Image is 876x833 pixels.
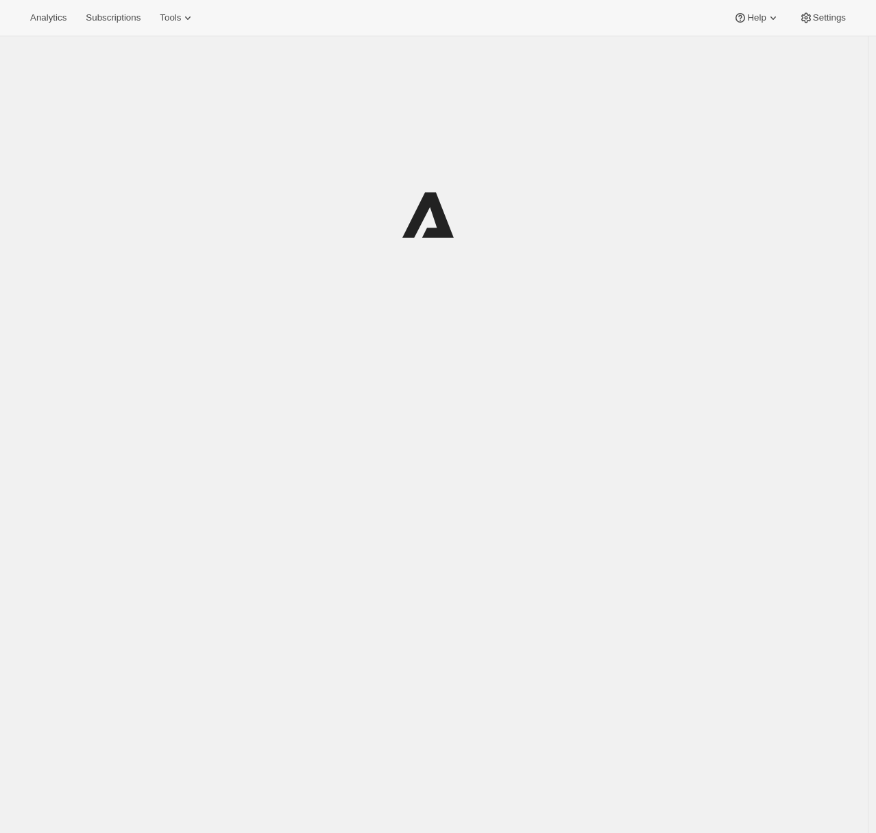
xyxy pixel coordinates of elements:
[86,12,141,23] span: Subscriptions
[791,8,854,27] button: Settings
[160,12,181,23] span: Tools
[813,12,846,23] span: Settings
[22,8,75,27] button: Analytics
[725,8,788,27] button: Help
[151,8,203,27] button: Tools
[747,12,766,23] span: Help
[30,12,66,23] span: Analytics
[77,8,149,27] button: Subscriptions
